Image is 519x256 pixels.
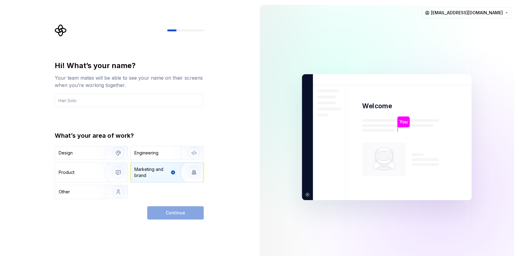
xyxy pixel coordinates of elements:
input: Han Solo [55,94,204,107]
p: You [400,119,408,125]
div: Engineering [134,150,158,156]
div: Hi! What’s your name? [55,61,204,71]
div: What’s your area of work? [55,131,204,140]
div: Product [59,169,74,175]
div: Design [59,150,73,156]
div: Your team mates will be able to see your name on their screens when you’re working together. [55,74,204,89]
p: Welcome [362,102,392,110]
div: Marketing and brand [134,166,169,178]
button: [EMAIL_ADDRESS][DOMAIN_NAME] [422,7,512,18]
span: [EMAIL_ADDRESS][DOMAIN_NAME] [431,10,503,16]
svg: Supernova Logo [55,24,67,36]
div: Other [59,189,70,195]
